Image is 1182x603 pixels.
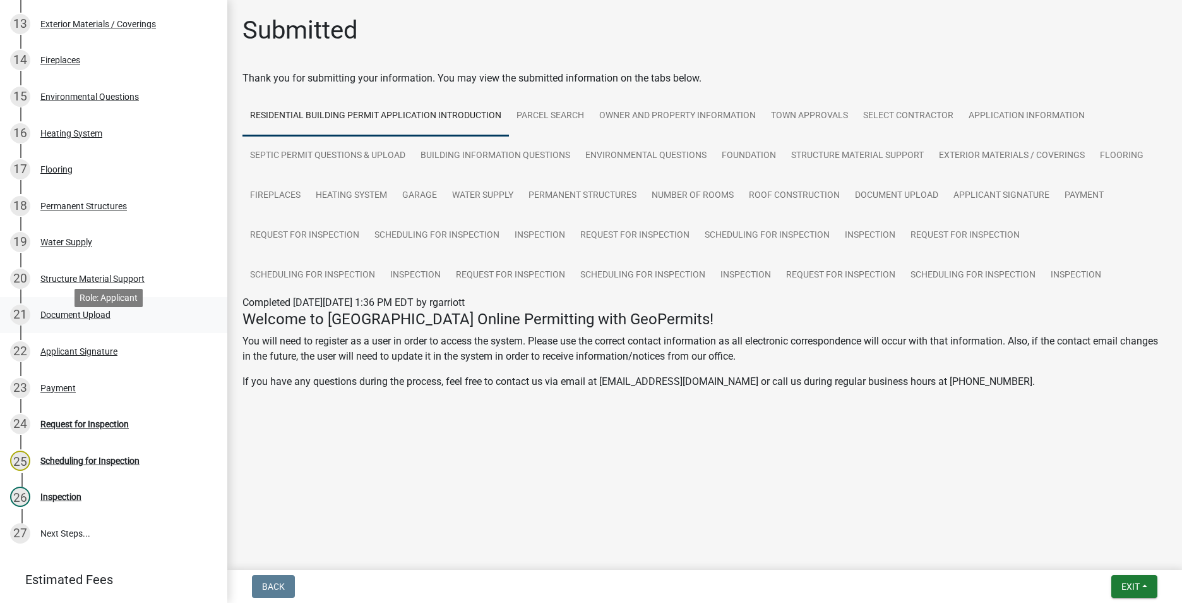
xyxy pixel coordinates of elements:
[242,255,383,296] a: Scheduling for Inspection
[713,255,779,296] a: Inspection
[763,96,856,137] a: Town Approvals
[40,456,140,465] div: Scheduling for Inspection
[40,347,117,356] div: Applicant Signature
[242,71,1167,86] div: Thank you for submitting your information. You may view the submitted information on the tabs below.
[961,96,1092,137] a: Application Information
[413,136,578,176] a: Building Information Questions
[308,176,395,216] a: Heating System
[856,96,961,137] a: Select contractor
[40,92,139,101] div: Environmental Questions
[242,310,1167,329] h4: Welcome to [GEOGRAPHIC_DATA] Online Permitting with GeoPermits!
[1111,575,1157,598] button: Exit
[592,96,763,137] a: Owner and Property Information
[383,255,448,296] a: Inspection
[903,216,1027,256] a: Request for Inspection
[367,216,507,256] a: Scheduling for Inspection
[242,334,1167,364] p: You will need to register as a user in order to access the system. Please use the correct contact...
[40,165,73,174] div: Flooring
[242,296,465,308] span: Completed [DATE][DATE] 1:36 PM EDT by rgarriott
[578,136,714,176] a: Environmental Questions
[242,15,358,46] h1: Submitted
[931,136,1092,176] a: Exterior Materials / Coverings
[1121,582,1140,592] span: Exit
[10,14,30,34] div: 13
[40,420,129,429] div: Request for Inspection
[10,196,30,216] div: 18
[10,451,30,471] div: 25
[10,87,30,107] div: 15
[10,305,30,325] div: 21
[10,487,30,507] div: 26
[837,216,903,256] a: Inspection
[75,289,143,307] div: Role: Applicant
[10,378,30,398] div: 23
[40,20,156,28] div: Exterior Materials / Coverings
[242,374,1167,389] p: If you have any questions during the process, feel free to contact us via email at [EMAIL_ADDRESS...
[10,414,30,434] div: 24
[946,176,1057,216] a: Applicant Signature
[1057,176,1111,216] a: Payment
[40,310,110,319] div: Document Upload
[10,232,30,252] div: 19
[448,255,573,296] a: Request for Inspection
[644,176,741,216] a: Number of Rooms
[242,136,413,176] a: Septic Permit Questions & Upload
[10,341,30,362] div: 22
[697,216,837,256] a: Scheduling for Inspection
[741,176,847,216] a: Roof Construction
[242,176,308,216] a: Fireplaces
[252,575,295,598] button: Back
[40,238,92,247] div: Water Supply
[521,176,644,216] a: Permanent Structures
[10,123,30,143] div: 16
[507,216,573,256] a: Inspection
[40,202,127,210] div: Permanent Structures
[1043,255,1109,296] a: Inspection
[784,136,931,176] a: Structure Material Support
[40,384,76,393] div: Payment
[903,255,1043,296] a: Scheduling for Inspection
[262,582,285,592] span: Back
[40,274,145,283] div: Structure Material Support
[509,96,592,137] a: Parcel search
[40,56,80,64] div: Fireplaces
[242,216,367,256] a: Request for Inspection
[1092,136,1151,176] a: Flooring
[40,129,102,138] div: Heating System
[40,492,81,501] div: Inspection
[10,269,30,289] div: 20
[714,136,784,176] a: Foundation
[573,216,697,256] a: Request for Inspection
[573,255,713,296] a: Scheduling for Inspection
[395,176,445,216] a: Garage
[10,567,207,592] a: Estimated Fees
[445,176,521,216] a: Water Supply
[847,176,946,216] a: Document Upload
[10,50,30,70] div: 14
[10,159,30,180] div: 17
[779,255,903,296] a: Request for Inspection
[10,523,30,544] div: 27
[242,96,509,137] a: Residential Building Permit Application Introduction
